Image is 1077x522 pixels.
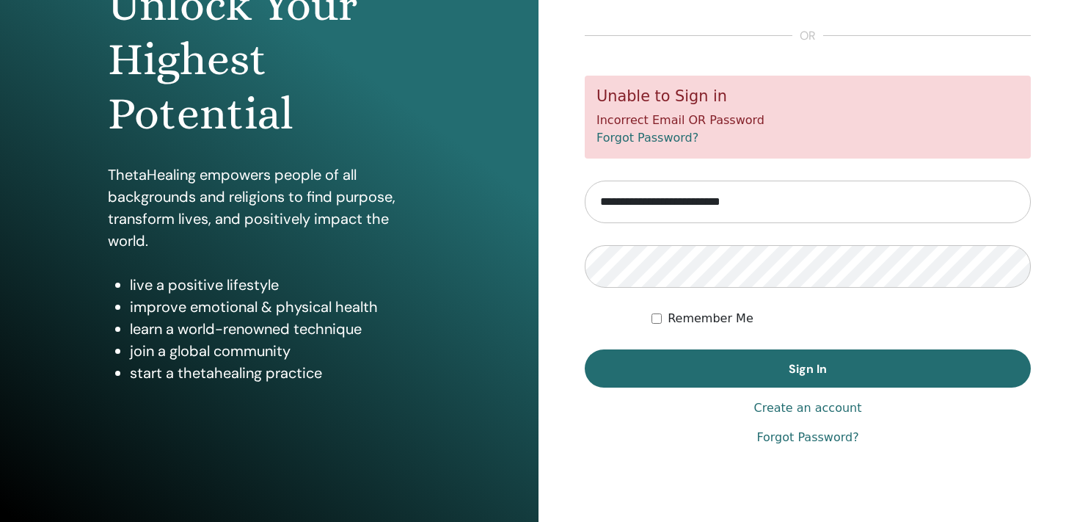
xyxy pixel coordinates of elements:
div: Incorrect Email OR Password [585,76,1031,159]
label: Remember Me [668,310,753,327]
li: start a thetahealing practice [130,362,430,384]
p: ThetaHealing empowers people of all backgrounds and religions to find purpose, transform lives, a... [108,164,430,252]
li: join a global community [130,340,430,362]
span: or [792,27,823,45]
li: learn a world-renowned technique [130,318,430,340]
a: Forgot Password? [596,131,698,145]
button: Sign In [585,349,1031,388]
div: Keep me authenticated indefinitely or until I manually logout [651,310,1031,327]
span: Sign In [789,361,827,377]
a: Forgot Password? [756,429,858,446]
a: Create an account [753,399,861,417]
li: improve emotional & physical health [130,296,430,318]
li: live a positive lifestyle [130,274,430,296]
h5: Unable to Sign in [596,87,1019,106]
